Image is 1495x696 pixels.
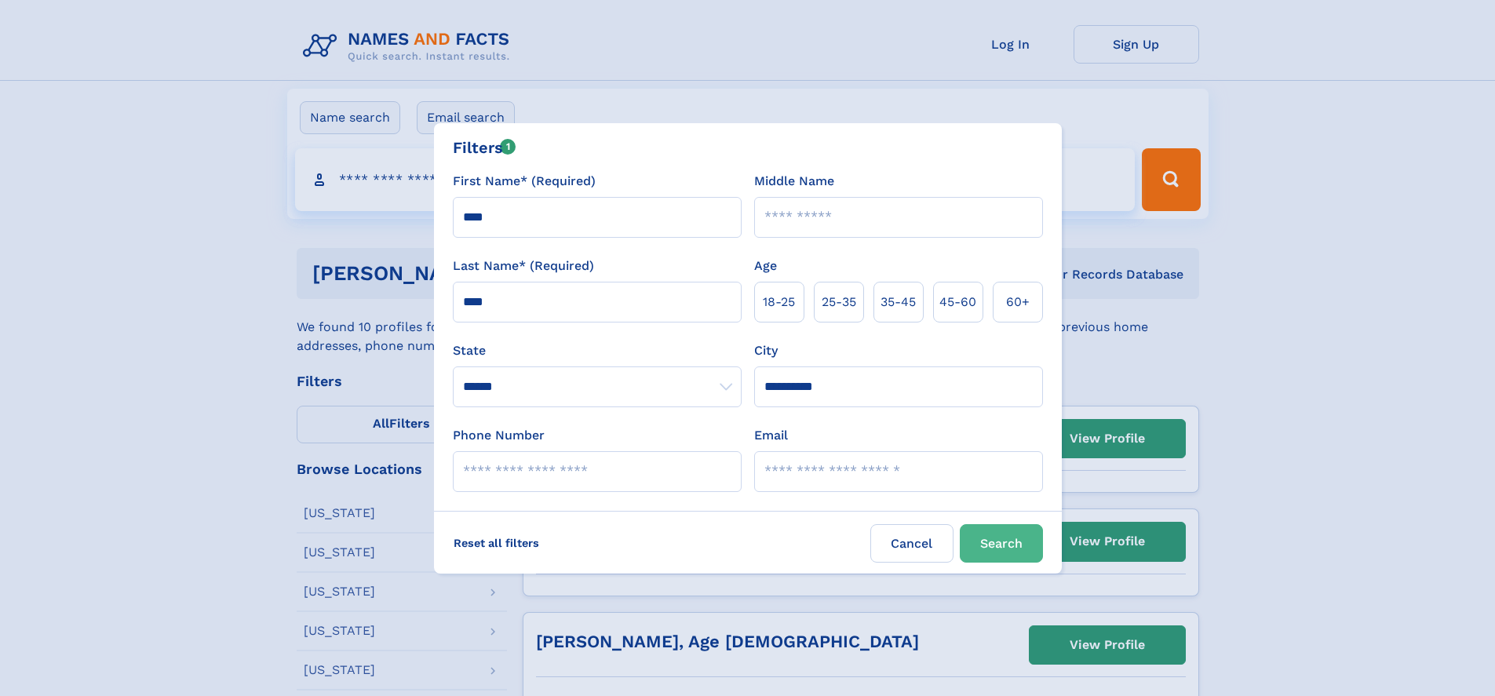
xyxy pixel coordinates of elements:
div: Filters [453,136,516,159]
span: 18‑25 [763,293,795,312]
span: 25‑35 [822,293,856,312]
label: Cancel [870,524,954,563]
span: 60+ [1006,293,1030,312]
label: Phone Number [453,426,545,445]
span: 35‑45 [881,293,916,312]
button: Search [960,524,1043,563]
label: City [754,341,778,360]
label: First Name* (Required) [453,172,596,191]
label: State [453,341,742,360]
label: Age [754,257,777,275]
label: Last Name* (Required) [453,257,594,275]
label: Reset all filters [443,524,549,562]
span: 45‑60 [939,293,976,312]
label: Email [754,426,788,445]
label: Middle Name [754,172,834,191]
